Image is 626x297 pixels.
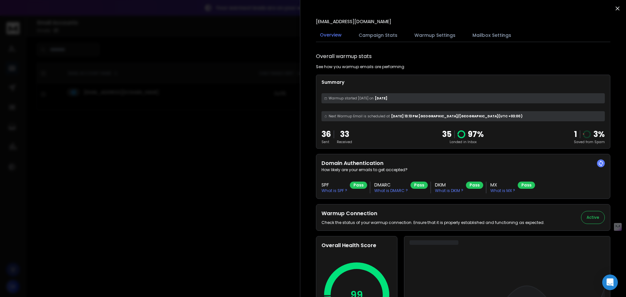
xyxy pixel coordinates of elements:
[469,28,515,42] button: Mailbox Settings
[435,182,463,188] h3: DKIM
[321,140,331,144] p: Sent
[329,114,390,119] span: Next Warmup Email is scheduled at
[435,188,463,193] p: What is DKIM ?
[581,211,605,224] button: Active
[374,188,408,193] p: What is DMARC ?
[316,18,391,25] p: [EMAIL_ADDRESS][DOMAIN_NAME]
[337,140,352,144] p: Received
[355,28,401,42] button: Campaign Stats
[574,129,577,140] strong: 1
[321,182,347,188] h3: SPF
[316,52,372,60] h1: Overall warmup stats
[410,182,428,189] div: Pass
[321,129,331,140] p: 36
[321,188,347,193] p: What is SPF ?
[442,140,484,144] p: Landed in Inbox
[374,182,408,188] h3: DMARC
[321,242,392,249] h2: Overall Health Score
[321,220,544,225] p: Check the status of your warmup connection. Ensure that it is properly established and functionin...
[321,167,605,172] p: How likely are your emails to get accepted?
[574,140,605,144] p: Saved from Spam
[321,210,544,217] h2: Warmup Connection
[316,64,404,69] p: See how you warmup emails are performing
[602,275,618,290] div: Open Intercom Messenger
[321,159,605,167] h2: Domain Authentication
[329,96,374,101] span: Warmup started [DATE] on
[337,129,352,140] p: 33
[490,182,515,188] h3: MX
[410,28,459,42] button: Warmup Settings
[316,28,346,43] button: Overview
[321,79,605,85] p: Summary
[490,188,515,193] p: What is MX ?
[518,182,535,189] div: Pass
[442,129,452,140] p: 35
[593,129,605,140] p: 3 %
[321,111,605,121] div: [DATE] 13:13 PM [GEOGRAPHIC_DATA]/[GEOGRAPHIC_DATA] (UTC +03:00 )
[466,182,483,189] div: Pass
[468,129,484,140] p: 97 %
[350,182,367,189] div: Pass
[321,93,605,103] div: [DATE]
